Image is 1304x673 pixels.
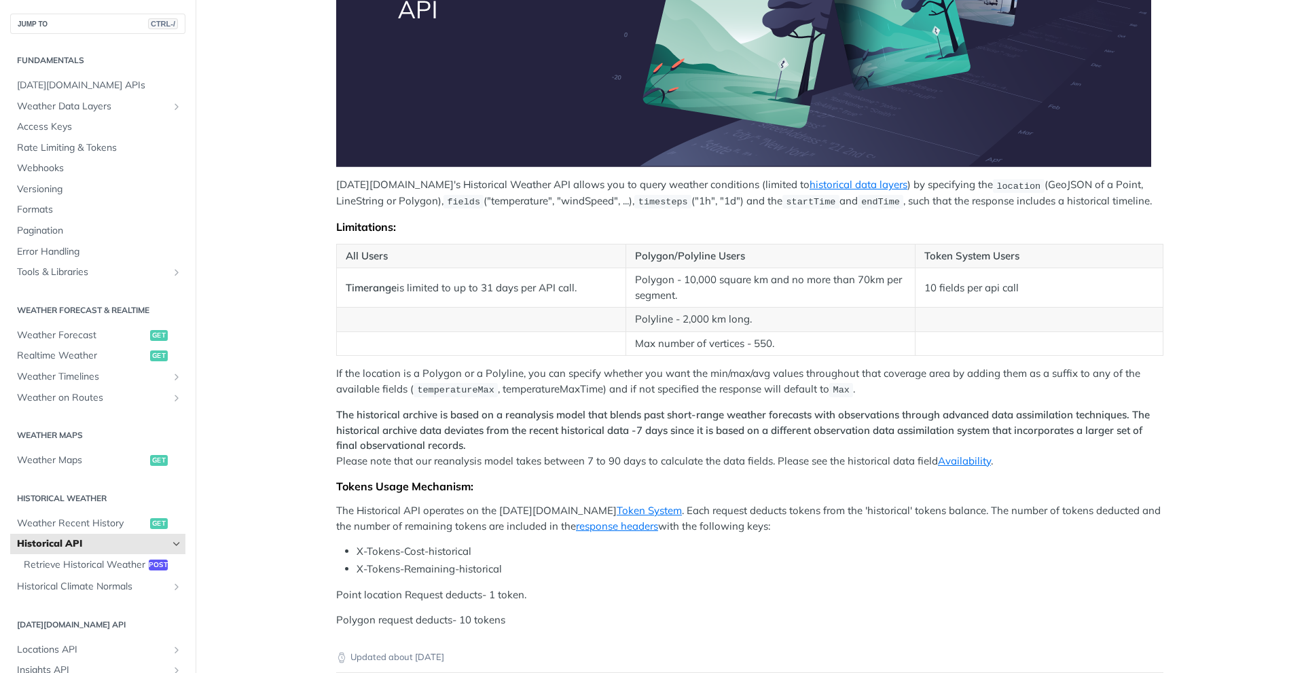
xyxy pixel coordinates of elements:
[17,162,182,175] span: Webhooks
[10,492,185,505] h2: Historical Weather
[337,244,626,268] th: All Users
[10,96,185,117] a: Weather Data LayersShow subpages for Weather Data Layers
[617,504,682,517] a: Token System
[17,120,182,134] span: Access Keys
[10,138,185,158] a: Rate Limiting & Tokens
[10,179,185,200] a: Versioning
[17,391,168,405] span: Weather on Routes
[915,244,1163,268] th: Token System Users
[17,141,182,155] span: Rate Limiting & Tokens
[336,177,1163,209] p: [DATE][DOMAIN_NAME]'s Historical Weather API allows you to query weather conditions (limited to )...
[336,479,1163,493] div: Tokens Usage Mechanism:
[10,242,185,262] a: Error Handling
[638,197,688,207] span: timesteps
[171,539,182,549] button: Hide subpages for Historical API
[357,562,1163,577] li: X-Tokens-Remaining-historical
[10,262,185,283] a: Tools & LibrariesShow subpages for Tools & Libraries
[336,408,1150,452] strong: The historical archive is based on a reanalysis model that blends past short-range weather foreca...
[336,366,1163,397] p: If the location is a Polygon or a Polyline, you can specify whether you want the min/max/avg valu...
[10,640,185,660] a: Locations APIShow subpages for Locations API
[17,183,182,196] span: Versioning
[17,266,168,279] span: Tools & Libraries
[810,178,907,191] a: historical data layers
[938,454,991,467] a: Availability
[171,644,182,655] button: Show subpages for Locations API
[150,518,168,529] span: get
[10,346,185,366] a: Realtime Weatherget
[17,203,182,217] span: Formats
[336,407,1163,469] p: Please note that our reanalysis model takes between 7 to 90 days to calculate the data fields. Pl...
[17,555,185,575] a: Retrieve Historical Weatherpost
[17,349,147,363] span: Realtime Weather
[357,544,1163,560] li: X-Tokens-Cost-historical
[10,200,185,220] a: Formats
[10,54,185,67] h2: Fundamentals
[10,158,185,179] a: Webhooks
[17,370,168,384] span: Weather Timelines
[447,197,480,207] span: fields
[337,268,626,308] td: is limited to up to 31 days per API call.
[171,371,182,382] button: Show subpages for Weather Timelines
[346,281,397,294] strong: Timerange
[148,18,178,29] span: CTRL-/
[171,581,182,592] button: Show subpages for Historical Climate Normals
[626,308,915,332] td: Polyline - 2,000 km long.
[10,429,185,441] h2: Weather Maps
[10,117,185,137] a: Access Keys
[10,367,185,387] a: Weather TimelinesShow subpages for Weather Timelines
[171,267,182,278] button: Show subpages for Tools & Libraries
[10,14,185,34] button: JUMP TOCTRL-/
[149,560,168,570] span: post
[171,393,182,403] button: Show subpages for Weather on Routes
[10,619,185,631] h2: [DATE][DOMAIN_NAME] API
[17,580,168,594] span: Historical Climate Normals
[626,244,915,268] th: Polygon/Polyline Users
[17,100,168,113] span: Weather Data Layers
[336,503,1163,534] p: The Historical API operates on the [DATE][DOMAIN_NAME] . Each request deducts tokens from the 'hi...
[10,325,185,346] a: Weather Forecastget
[150,455,168,466] span: get
[150,350,168,361] span: get
[626,331,915,356] td: Max number of vertices - 550.
[17,79,182,92] span: [DATE][DOMAIN_NAME] APIs
[336,613,1163,628] p: Polygon request deducts- 10 tokens
[786,197,835,207] span: startTime
[17,245,182,259] span: Error Handling
[17,224,182,238] span: Pagination
[10,75,185,96] a: [DATE][DOMAIN_NAME] APIs
[17,454,147,467] span: Weather Maps
[336,651,1163,664] p: Updated about [DATE]
[10,221,185,241] a: Pagination
[10,513,185,534] a: Weather Recent Historyget
[417,385,494,395] span: temperatureMax
[17,517,147,530] span: Weather Recent History
[10,534,185,554] a: Historical APIHide subpages for Historical API
[576,520,658,532] a: response headers
[336,220,1163,234] div: Limitations:
[150,330,168,341] span: get
[10,388,185,408] a: Weather on RoutesShow subpages for Weather on Routes
[10,450,185,471] a: Weather Mapsget
[336,587,1163,603] p: Point location Request deducts- 1 token.
[915,268,1163,308] td: 10 fields per api call
[17,537,168,551] span: Historical API
[17,329,147,342] span: Weather Forecast
[24,558,145,572] span: Retrieve Historical Weather
[17,643,168,657] span: Locations API
[861,197,900,207] span: endTime
[10,304,185,316] h2: Weather Forecast & realtime
[996,181,1040,191] span: location
[171,101,182,112] button: Show subpages for Weather Data Layers
[10,577,185,597] a: Historical Climate NormalsShow subpages for Historical Climate Normals
[626,268,915,308] td: Polygon - 10,000 square km and no more than 70km per segment.
[833,385,850,395] span: Max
